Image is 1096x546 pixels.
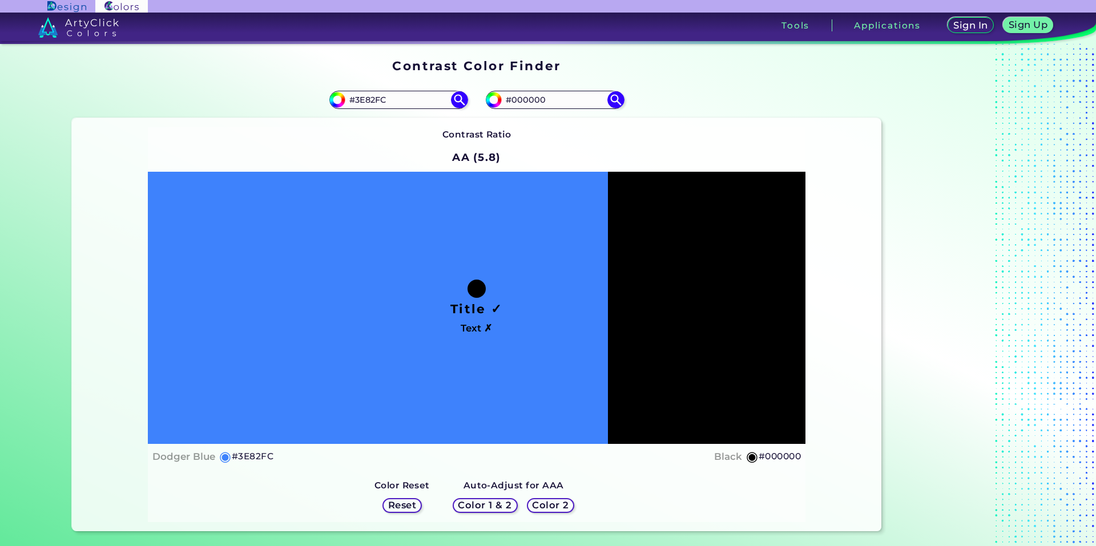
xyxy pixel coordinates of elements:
[38,17,119,38] img: logo_artyclick_colors_white.svg
[949,18,992,33] a: Sign In
[392,57,561,74] h1: Contrast Color Finder
[232,449,273,464] h5: #3E82FC
[219,450,232,463] h5: ◉
[451,91,468,108] img: icon search
[607,91,624,108] img: icon search
[442,129,511,140] strong: Contrast Ratio
[759,449,801,464] h5: #000000
[746,450,759,463] h5: ◉
[461,320,492,337] h4: Text ✗
[502,92,608,107] input: type color 2..
[47,1,86,12] img: ArtyClick Design logo
[886,55,1029,536] iframe: Advertisement
[714,448,742,465] h4: Black
[534,501,567,509] h5: Color 2
[461,501,509,509] h5: Color 1 & 2
[854,21,921,30] h3: Applications
[450,300,503,317] h1: Title ✓
[374,480,430,491] strong: Color Reset
[1010,21,1046,29] h5: Sign Up
[955,21,986,30] h5: Sign In
[345,92,452,107] input: type color 1..
[152,448,215,465] h4: Dodger Blue
[1005,18,1050,33] a: Sign Up
[389,501,415,509] h5: Reset
[781,21,809,30] h3: Tools
[464,480,564,491] strong: Auto-Adjust for AAA
[447,144,506,169] h2: AA (5.8)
